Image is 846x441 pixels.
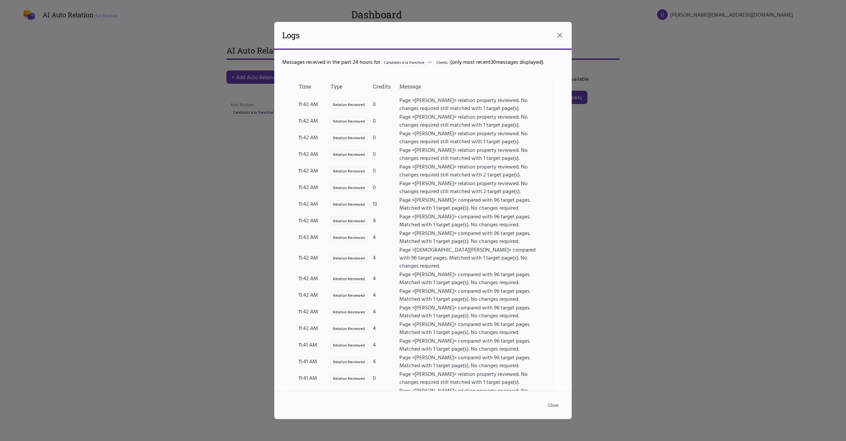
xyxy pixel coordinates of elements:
td: 0 [373,370,399,386]
span: Relation Reviewed [330,150,368,158]
span: Relation Reviewed [330,254,368,262]
span: Relation Reviewed [330,291,368,299]
span: Relation Reviewed [330,275,368,282]
td: 11:42 AM [298,179,330,195]
span: Time [298,83,311,90]
span: Relation Reviewed [330,233,368,241]
span: Relation Reviewed [330,374,368,382]
td: Page <[PERSON_NAME]> compared with 96 target pages. Matched with 1 target page(s). No changes req... [399,336,548,353]
td: 11:42 AM [298,245,330,270]
span: Credits [373,83,391,90]
td: 0 [373,112,399,129]
span: Type [330,83,342,90]
td: 11:41 AM [298,336,330,353]
td: 11:42 AM [298,286,330,303]
td: 0 [373,146,399,162]
td: Page <[PERSON_NAME]> compared with 96 target pages. Matched with 1 target page(s). No changes req... [399,212,548,229]
span: Relation Reviewed [330,100,368,108]
span: Candidats à la franchise [381,58,427,66]
td: Page <[DEMOGRAPHIC_DATA][PERSON_NAME]> compared with 96 target pages. Matched with 1 target page(... [399,245,548,270]
td: Page <[PERSON_NAME]> relation property reviewed. No changes required still matched with 2 target ... [399,179,548,195]
td: 11:41 AM [298,386,330,403]
span: Clients [434,58,450,66]
td: Page <[PERSON_NAME]> compared with 96 target pages. Matched with 1 target page(s). No changes req... [399,303,548,320]
span: Relation Reviewed [330,117,368,125]
td: 4 [373,286,399,303]
td: Page <[PERSON_NAME]> relation property reviewed. No changes required still matched with 1 target ... [399,386,548,403]
td: Page <[PERSON_NAME]> relation property reviewed. No changes required still matched with 1 target ... [399,112,548,129]
td: 0 [373,179,399,195]
td: 11:42 AM [298,270,330,286]
td: 4 [373,336,399,353]
td: 11:42 AM [298,146,330,162]
td: Page <[PERSON_NAME]> relation property reviewed. No changes required still matched with 1 target ... [399,129,548,146]
span: Relation Reviewed [330,324,368,332]
td: 11:42 AM [298,112,330,129]
td: 11:42 AM [298,229,330,245]
span: Relation Reviewed [330,308,368,316]
h2: Logs [282,30,300,41]
td: Page <[PERSON_NAME]> relation property reviewed. No changes required still matched with 1 target ... [399,96,548,112]
span: Relation Reviewed [330,358,368,366]
td: 4 [373,320,399,336]
span: Relation Reviewed [330,134,368,142]
div: → [381,58,450,66]
span: Relation Reviewed [330,183,368,191]
td: 0 [373,129,399,146]
td: 11:42 AM [298,162,330,179]
td: 4 [373,229,399,245]
td: 4 [373,245,399,270]
td: 0 [373,386,399,403]
span: Relation Reviewed [330,341,368,349]
p: Messages received in the past 24 hours for (only most recent 30 messages displayed). [282,58,564,66]
td: 11:42 AM [298,303,330,320]
td: 13 [373,195,399,212]
td: Page <[PERSON_NAME]> compared with 96 target pages. Matched with 1 target page(s). No changes req... [399,286,548,303]
td: 4 [373,353,399,370]
td: Page <[PERSON_NAME]> compared with 96 target pages. Matched with 1 target page(s). No changes req... [399,353,548,370]
td: 11:42 AM [298,96,330,112]
td: 11:42 AM [298,320,330,336]
td: Page <[PERSON_NAME]> relation property reviewed. No changes required still matched with 1 target ... [399,146,548,162]
td: 4 [373,270,399,286]
td: 11:41 AM [298,353,330,370]
td: 11:42 AM [298,129,330,146]
span: Relation Reviewed [330,200,368,208]
span: Message [399,83,421,90]
td: Page <[PERSON_NAME]> compared with 96 target pages. Matched with 1 target page(s). No changes req... [399,195,548,212]
span: Relation Reviewed [330,167,368,175]
td: 0 [373,162,399,179]
td: Page <[PERSON_NAME]> compared with 96 target pages. Matched with 1 target page(s). No changes req... [399,320,548,336]
td: 4 [373,212,399,229]
td: 11:42 AM [298,212,330,229]
td: Page <[PERSON_NAME]> compared with 96 target pages. Matched with 1 target page(s). No changes req... [399,229,548,245]
td: 11:42 AM [298,195,330,212]
td: Page <[PERSON_NAME]> compared with 96 target pages. Matched with 1 target page(s). No changes req... [399,270,548,286]
td: Page <[PERSON_NAME]> relation property reviewed. No changes required still matched with 1 target ... [399,370,548,386]
button: Close [543,399,564,411]
td: Page <[PERSON_NAME]> relation property reviewed. No changes required still matched with 2 target ... [399,162,548,179]
td: 4 [373,303,399,320]
td: 0 [373,96,399,112]
span: Relation Reviewed [330,217,368,225]
td: 11:41 AM [298,370,330,386]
